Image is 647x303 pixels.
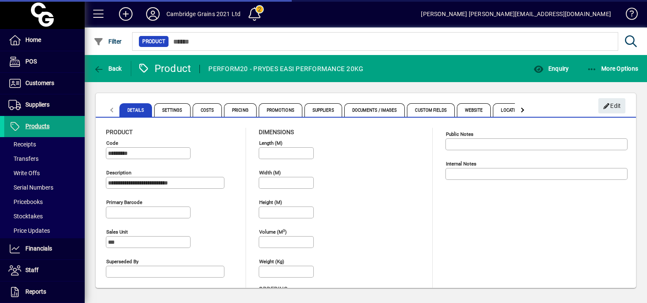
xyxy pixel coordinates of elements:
mat-label: Weight (Kg) [259,259,284,264]
div: PERFORM20 - PRYDES EASI PERFORMANCE 20KG [208,62,363,76]
div: Product [138,62,191,75]
span: Locations [493,103,531,117]
span: Costs [193,103,222,117]
button: Profile [139,6,166,22]
div: [PERSON_NAME] [PERSON_NAME][EMAIL_ADDRESS][DOMAIN_NAME] [421,7,611,21]
span: Product [142,37,165,46]
span: Back [94,65,122,72]
span: Suppliers [25,101,50,108]
span: Dimensions [259,129,294,135]
mat-label: Internal Notes [446,161,476,167]
button: More Options [585,61,641,76]
a: Reports [4,281,85,303]
mat-label: Length (m) [259,140,282,146]
span: Custom Fields [407,103,454,117]
mat-label: Superseded by [106,259,138,264]
button: Enquiry [531,61,571,76]
a: Staff [4,260,85,281]
mat-label: Width (m) [259,170,281,176]
span: More Options [587,65,639,72]
a: Price Updates [4,223,85,238]
span: Reports [25,288,46,295]
mat-label: Public Notes [446,131,473,137]
span: Pricing [224,103,257,117]
mat-label: Volume (m ) [259,229,287,235]
span: Product [106,129,133,135]
span: Details [119,103,152,117]
button: Back [91,61,124,76]
span: Stocktakes [8,213,43,220]
span: Transfers [8,155,39,162]
a: Financials [4,238,85,259]
span: POS [25,58,37,65]
span: Settings [154,103,191,117]
app-page-header-button: Back [85,61,131,76]
button: Filter [91,34,124,49]
a: Stocktakes [4,209,85,223]
a: POS [4,51,85,72]
span: Products [25,123,50,129]
a: Customers [4,73,85,94]
span: Website [457,103,491,117]
span: Write Offs [8,170,40,176]
a: Suppliers [4,94,85,116]
button: Add [112,6,139,22]
span: Suppliers [304,103,342,117]
a: Write Offs [4,166,85,180]
span: Filter [94,38,122,45]
mat-label: Sales unit [106,229,128,235]
a: Transfers [4,151,85,166]
span: Financials [25,245,52,252]
span: Customers [25,80,54,86]
span: Home [25,36,41,43]
span: Staff [25,267,39,273]
span: Receipts [8,141,36,148]
div: Cambridge Grains 2021 Ltd [166,7,241,21]
a: Knowledge Base [619,2,636,29]
span: Pricebooks [8,198,43,205]
sup: 3 [283,228,285,232]
span: Serial Numbers [8,184,53,191]
span: Promotions [259,103,302,117]
a: Pricebooks [4,195,85,209]
span: Edit [603,99,621,113]
mat-label: Primary barcode [106,199,142,205]
span: Price Updates [8,227,50,234]
span: Documents / Images [344,103,405,117]
a: Serial Numbers [4,180,85,195]
button: Edit [598,98,625,113]
a: Home [4,30,85,51]
mat-label: Code [106,140,118,146]
mat-label: Height (m) [259,199,282,205]
mat-label: Description [106,170,131,176]
span: Enquiry [534,65,569,72]
a: Receipts [4,137,85,151]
